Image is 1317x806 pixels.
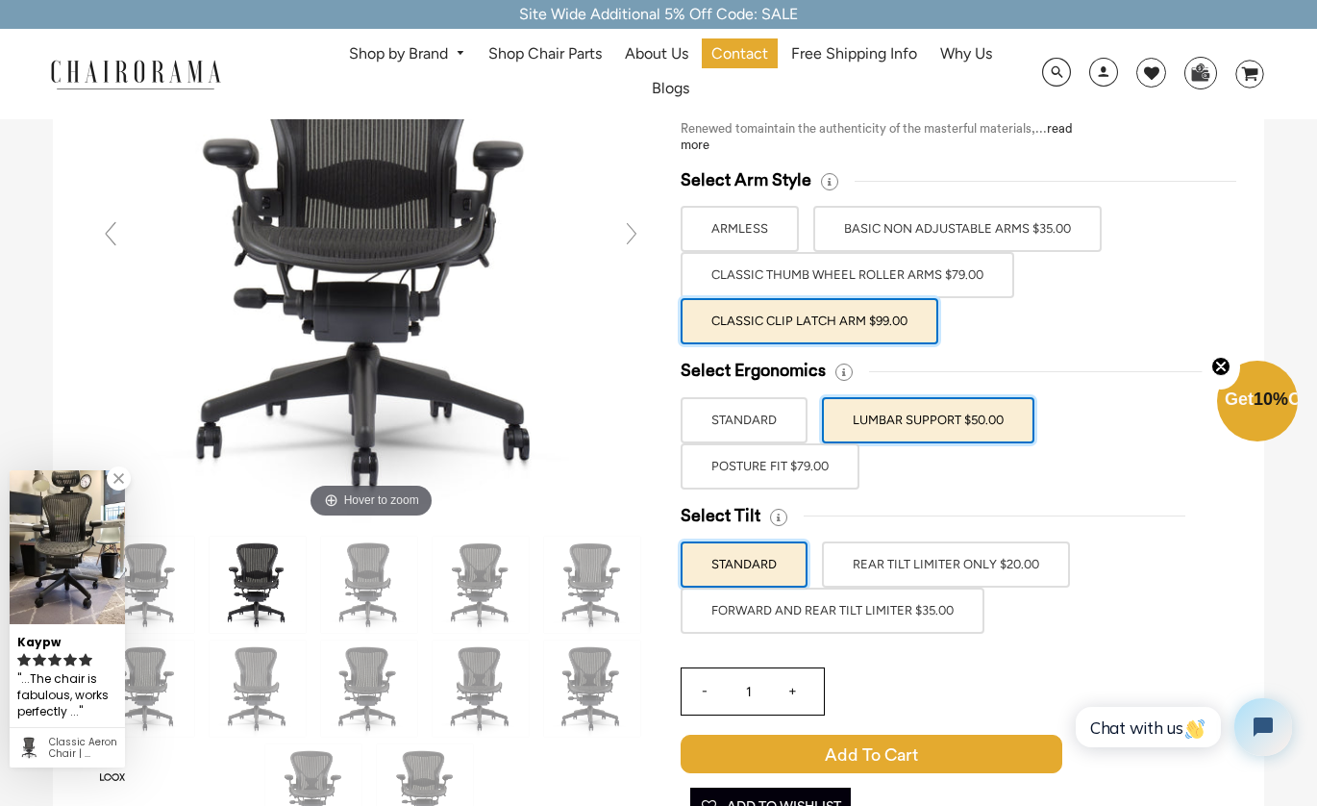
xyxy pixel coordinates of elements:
span: Get Off [1225,390,1313,409]
a: About Us [615,38,698,68]
img: WhatsApp_Image_2024-07-12_at_16.23.01.webp [1185,58,1215,87]
span: Shop Chair Parts [488,44,602,64]
label: POSTURE FIT $79.00 [681,443,859,490]
svg: rating icon full [33,653,46,667]
img: Herman Miller Classic Aeron Chair | Black | Size B (Renewed) - chairorama [321,641,417,737]
label: STANDARD [681,542,808,588]
img: chairorama [39,57,232,90]
label: ARMLESS [681,206,799,252]
span: Why Us [940,44,992,64]
iframe: Tidio Chat [1055,682,1308,772]
a: Blogs [642,74,699,104]
svg: rating icon full [17,653,31,667]
div: Classic Aeron Chair | Black | Size B (Renewed) [49,737,117,760]
span: Free Shipping Info [791,44,917,64]
div: Get10%OffClose teaser [1217,363,1298,443]
a: Contact [702,38,778,68]
span: Contact [711,44,768,64]
img: Herman Miller Classic Aeron Chair | Black | Size B (Renewed) - chairorama [98,641,194,737]
div: Kaypw [17,627,117,651]
svg: rating icon full [63,653,77,667]
span: maintain the authenticity of the masterful materials,... [681,122,1073,151]
label: REAR TILT LIMITER ONLY $20.00 [822,542,1070,588]
img: Herman Miller Classic Aeron Chair | Black | Size B (Renewed) - chairorama [321,537,417,633]
label: STANDARD [681,397,808,443]
span: Select Tilt [681,505,760,527]
label: Classic Clip Latch Arm $99.00 [681,298,938,344]
a: Free Shipping Info [782,38,927,68]
nav: DesktopNavigation [313,38,1028,110]
label: FORWARD AND REAR TILT LIMITER $35.00 [681,588,984,634]
label: Classic Thumb Wheel Roller Arms $79.00 [681,252,1014,298]
div: ...The chair is fabulous, works perfectly and feels so much better than what I have been accustom... [17,669,117,722]
img: Herman Miller Classic Aeron Chair | Black | Size B (Renewed) - chairorama [544,641,640,737]
a: Why Us [931,38,1002,68]
button: Close teaser [1202,345,1240,390]
img: Herman Miller Classic Aeron Chair | Black | Size B (Renewed) - chairorama [433,641,529,737]
input: + [770,668,816,715]
img: Herman Miller Classic Aeron Chair | Black | Size B (Renewed) - chairorama [544,537,640,633]
a: Shop Chair Parts [479,38,611,68]
span: About Us [625,44,688,64]
span: Select Arm Style [681,169,811,191]
a: Hover to zoom [91,233,652,251]
svg: rating icon full [79,653,92,667]
img: Herman Miller Classic Aeron Chair | Black | Size B (Renewed) - chairorama [210,641,306,737]
span: Blogs [652,79,689,99]
img: Herman Miller Classic Aeron Chair | Black | Size B (Renewed) - chairorama [98,537,194,633]
label: BASIC NON ADJUSTABLE ARMS $35.00 [813,206,1102,252]
input: - [682,668,728,715]
span: 10% [1254,390,1288,409]
span: Select Ergonomics [681,360,826,382]
label: LUMBAR SUPPORT $50.00 [822,397,1034,443]
img: Kaypw review of Classic Aeron Chair | Black | Size B (Renewed) [10,470,125,624]
button: Add to Cart [681,735,1062,773]
img: Herman Miller Classic Aeron Chair | Black | Size B (Renewed) - chairorama [433,537,529,633]
svg: rating icon full [48,653,62,667]
a: Shop by Brand [339,39,475,69]
img: Herman Miller Classic Aeron Chair | Black | Size B (Renewed) - chairorama [210,537,306,633]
